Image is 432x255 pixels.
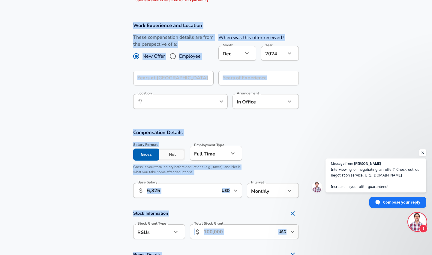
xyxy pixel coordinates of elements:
h4: Stock Information [133,207,299,220]
label: Location [137,91,151,95]
button: Gross [133,149,159,161]
div: Full Time [190,146,229,161]
span: Interviewing or negotiating an offer? Check out our negotiation service: Increase in your offer g... [331,167,421,189]
input: 100,000 [204,224,275,239]
button: Open [217,97,226,106]
div: Open chat [408,213,426,231]
span: Employee [179,53,201,60]
div: Dec [218,46,243,61]
label: These compensation details are from the perspective of a: [133,34,214,48]
div: Monthly [247,183,286,198]
span: 1 [419,224,427,233]
input: 0 [133,71,200,85]
label: When was this offer received? [218,34,284,41]
label: Stock Grant Type [137,222,166,225]
div: RSUs [133,224,172,239]
input: USD [220,186,232,195]
button: Net [159,149,185,161]
h3: Work Experience and Location [133,22,299,29]
input: USD [277,227,289,236]
span: Compose your reply [383,197,420,207]
span: [PERSON_NAME] [354,162,381,165]
button: Open [288,228,297,236]
span: Salary Format [133,142,185,147]
div: In Office [232,94,277,109]
div: 2024 [261,46,286,61]
label: Employment Type [194,143,224,147]
label: Interval [251,180,264,184]
input: 7 [218,71,286,85]
input: 100,000 [147,183,218,198]
h3: Compensation Details [133,129,299,136]
label: Year [265,43,273,47]
span: New Offer [142,53,165,60]
button: Remove Section [287,207,299,220]
span: Message from [331,162,353,165]
p: Gross is your total salary before deductions (e.g., taxes), and Net is what you take home after d... [133,164,242,175]
label: Total Stock Grant [194,222,223,225]
button: Open [232,186,240,195]
label: Month [223,43,233,47]
label: Base Salary [137,180,157,184]
label: Arrangement [237,91,259,95]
